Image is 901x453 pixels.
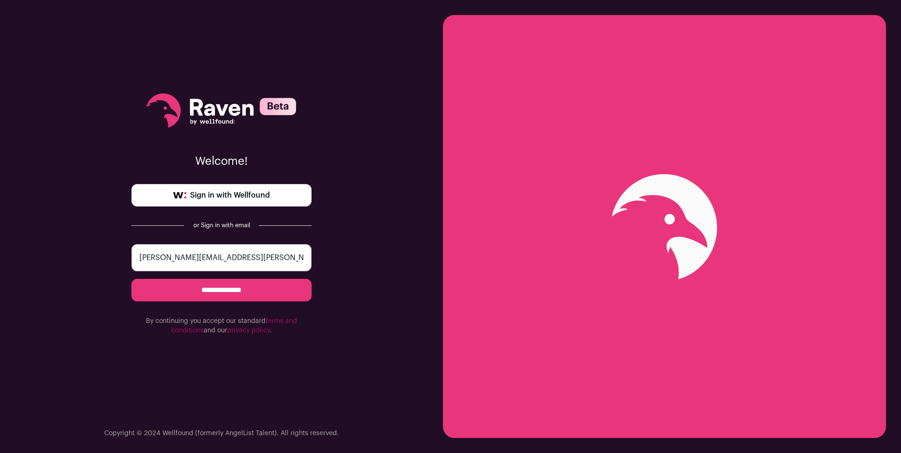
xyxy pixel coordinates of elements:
a: privacy policy [227,327,270,334]
div: or Sign in with email [191,222,252,229]
a: Sign in with Wellfound [131,184,312,207]
p: Copyright © 2024 Wellfound (formerly AngelList Talent). All rights reserved. [104,429,339,438]
input: email@example.com [131,244,312,271]
img: wellfound-symbol-flush-black-fb3c872781a75f747ccb3a119075da62bfe97bd399995f84a933054e44a575c4.png [173,192,186,199]
p: Welcome! [131,154,312,169]
span: Sign in with Wellfound [190,190,270,201]
p: By continuing you accept our standard and our . [131,316,312,335]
